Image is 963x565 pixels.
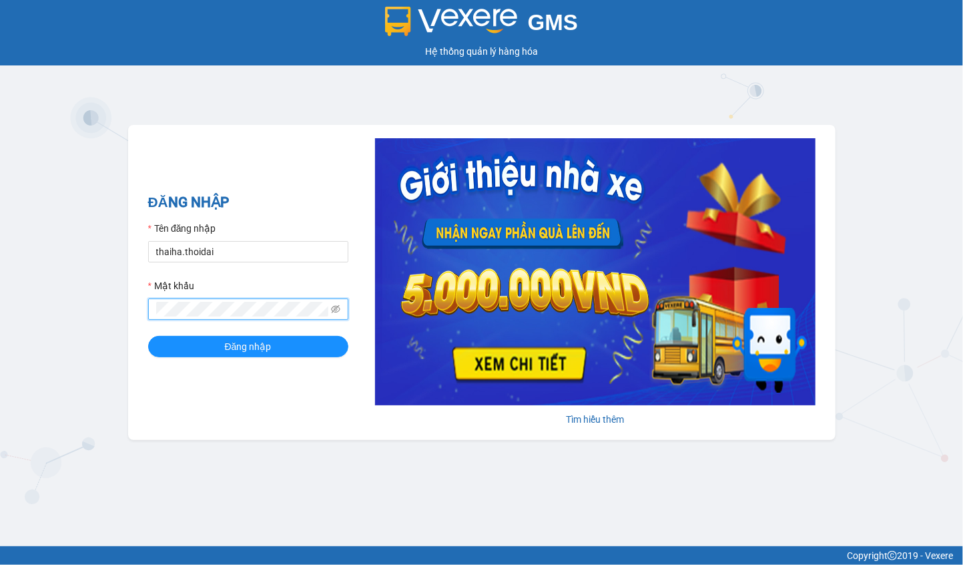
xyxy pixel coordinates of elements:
label: Tên đăng nhập [148,221,216,236]
span: Đăng nhập [225,339,272,354]
input: Tên đăng nhập [148,241,348,262]
div: Tìm hiểu thêm [375,412,816,427]
img: banner-0 [375,138,816,405]
button: Đăng nhập [148,336,348,357]
label: Mật khẩu [148,278,194,293]
span: copyright [888,551,897,560]
img: logo 2 [385,7,517,36]
div: Hệ thống quản lý hàng hóa [3,44,960,59]
span: GMS [528,10,578,35]
h2: ĐĂNG NHẬP [148,192,348,214]
input: Mật khẩu [156,302,328,317]
span: eye-invisible [331,305,340,314]
a: GMS [385,20,578,31]
div: Copyright 2019 - Vexere [10,548,953,563]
